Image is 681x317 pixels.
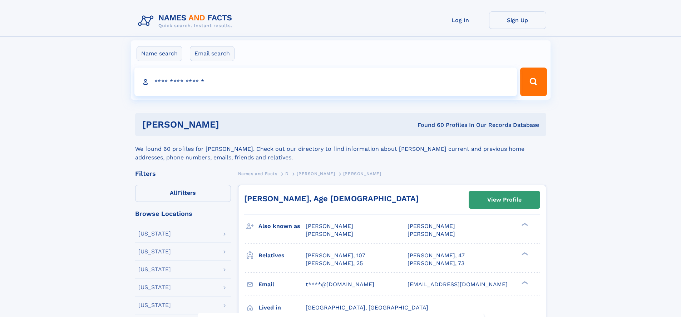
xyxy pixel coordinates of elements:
div: [US_STATE] [138,249,171,254]
span: [PERSON_NAME] [306,231,353,237]
div: ❯ [520,251,528,256]
div: [US_STATE] [138,231,171,237]
span: D [285,171,289,176]
div: View Profile [487,192,522,208]
button: Search Button [520,68,547,96]
div: ❯ [520,222,528,227]
span: [GEOGRAPHIC_DATA], [GEOGRAPHIC_DATA] [306,304,428,311]
a: [PERSON_NAME], 47 [408,252,465,259]
a: [PERSON_NAME], 25 [306,259,363,267]
div: [US_STATE] [138,302,171,308]
div: We found 60 profiles for [PERSON_NAME]. Check out our directory to find information about [PERSON... [135,136,546,162]
h3: Lived in [258,302,306,314]
a: [PERSON_NAME], 107 [306,252,365,259]
span: [EMAIL_ADDRESS][DOMAIN_NAME] [408,281,508,288]
div: [US_STATE] [138,267,171,272]
a: [PERSON_NAME] [297,169,335,178]
span: [PERSON_NAME] [408,231,455,237]
div: Filters [135,170,231,177]
a: [PERSON_NAME], 73 [408,259,464,267]
span: [PERSON_NAME] [306,223,353,229]
a: View Profile [469,191,540,208]
h3: Email [258,278,306,291]
a: [PERSON_NAME], Age [DEMOGRAPHIC_DATA] [244,194,419,203]
div: Found 60 Profiles In Our Records Database [318,121,539,129]
label: Name search [137,46,182,61]
img: Logo Names and Facts [135,11,238,31]
a: Sign Up [489,11,546,29]
h3: Also known as [258,220,306,232]
label: Email search [190,46,235,61]
label: Filters [135,185,231,202]
span: All [170,189,177,196]
a: Log In [432,11,489,29]
span: [PERSON_NAME] [297,171,335,176]
h3: Relatives [258,249,306,262]
span: [PERSON_NAME] [343,171,381,176]
span: [PERSON_NAME] [408,223,455,229]
h1: [PERSON_NAME] [142,120,319,129]
div: [US_STATE] [138,284,171,290]
input: search input [134,68,517,96]
div: ❯ [520,280,528,285]
div: Browse Locations [135,210,231,217]
a: D [285,169,289,178]
a: Names and Facts [238,169,277,178]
